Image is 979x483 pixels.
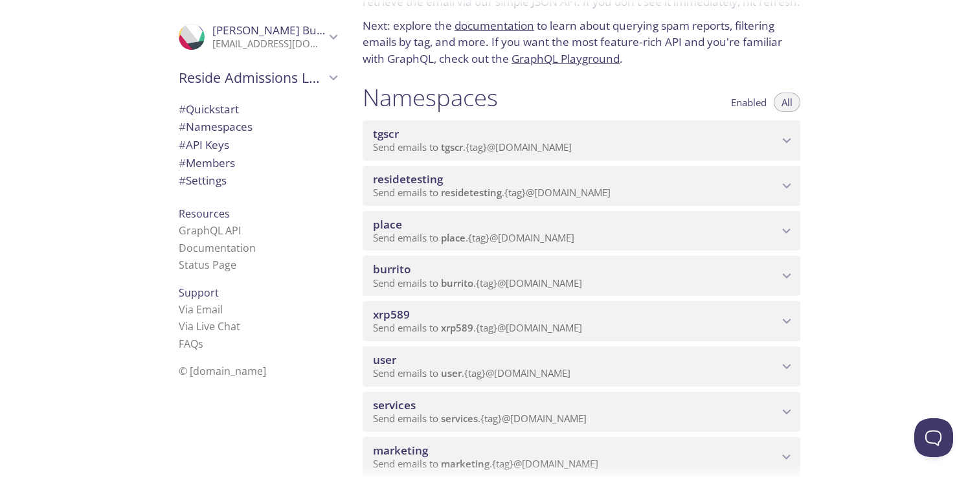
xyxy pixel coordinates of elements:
span: Members [179,155,235,170]
span: Send emails to . {tag} @[DOMAIN_NAME] [373,231,574,244]
span: Reside Admissions LLC team [179,69,325,87]
div: residetesting namespace [363,166,800,206]
span: # [179,173,186,188]
span: residetesting [441,186,502,199]
span: Send emails to . {tag} @[DOMAIN_NAME] [373,140,572,153]
div: marketing namespace [363,437,800,477]
span: services [441,412,478,425]
span: xrp589 [373,307,410,322]
div: user namespace [363,346,800,387]
div: burrito namespace [363,256,800,296]
p: Next: explore the to learn about querying spam reports, filtering emails by tag, and more. If you... [363,17,800,67]
div: xrp589 namespace [363,301,800,341]
span: user [441,366,462,379]
div: Viktor Bukovetskiy [168,16,347,58]
span: Settings [179,173,227,188]
a: Documentation [179,241,256,255]
div: place namespace [363,211,800,251]
div: tgscr namespace [363,120,800,161]
span: user [373,352,396,367]
span: tgscr [441,140,463,153]
div: services namespace [363,392,800,432]
a: documentation [455,18,534,33]
button: All [774,93,800,112]
div: Reside Admissions LLC team [168,61,347,95]
span: [PERSON_NAME] Bukovetskiy [212,23,365,38]
a: FAQ [179,337,203,351]
a: Via Email [179,302,223,317]
p: [EMAIL_ADDRESS][DOMAIN_NAME] [212,38,325,51]
span: Support [179,286,219,300]
span: place [441,231,466,244]
span: Send emails to . {tag} @[DOMAIN_NAME] [373,186,611,199]
span: services [373,398,416,412]
span: residetesting [373,172,443,186]
h1: Namespaces [363,83,498,112]
a: GraphQL Playground [512,51,620,66]
span: s [198,337,203,351]
a: Via Live Chat [179,319,240,333]
span: # [179,155,186,170]
a: Status Page [179,258,236,272]
span: xrp589 [441,321,473,334]
span: Resources [179,207,230,221]
iframe: Help Scout Beacon - Open [914,418,953,457]
div: Members [168,154,347,172]
span: Send emails to . {tag} @[DOMAIN_NAME] [373,412,587,425]
span: Namespaces [179,119,253,134]
button: Enabled [723,93,774,112]
span: Quickstart [179,102,239,117]
span: burrito [441,276,473,289]
span: Send emails to . {tag} @[DOMAIN_NAME] [373,276,582,289]
span: tgscr [373,126,399,141]
div: Team Settings [168,172,347,190]
span: # [179,119,186,134]
span: burrito [373,262,411,276]
a: GraphQL API [179,223,241,238]
span: © [DOMAIN_NAME] [179,364,266,378]
span: Send emails to . {tag} @[DOMAIN_NAME] [373,321,582,334]
span: place [373,217,402,232]
div: API Keys [168,136,347,154]
div: Quickstart [168,100,347,118]
span: # [179,137,186,152]
span: # [179,102,186,117]
span: API Keys [179,137,229,152]
span: Send emails to . {tag} @[DOMAIN_NAME] [373,366,570,379]
div: Namespaces [168,118,347,136]
span: marketing [373,443,428,458]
